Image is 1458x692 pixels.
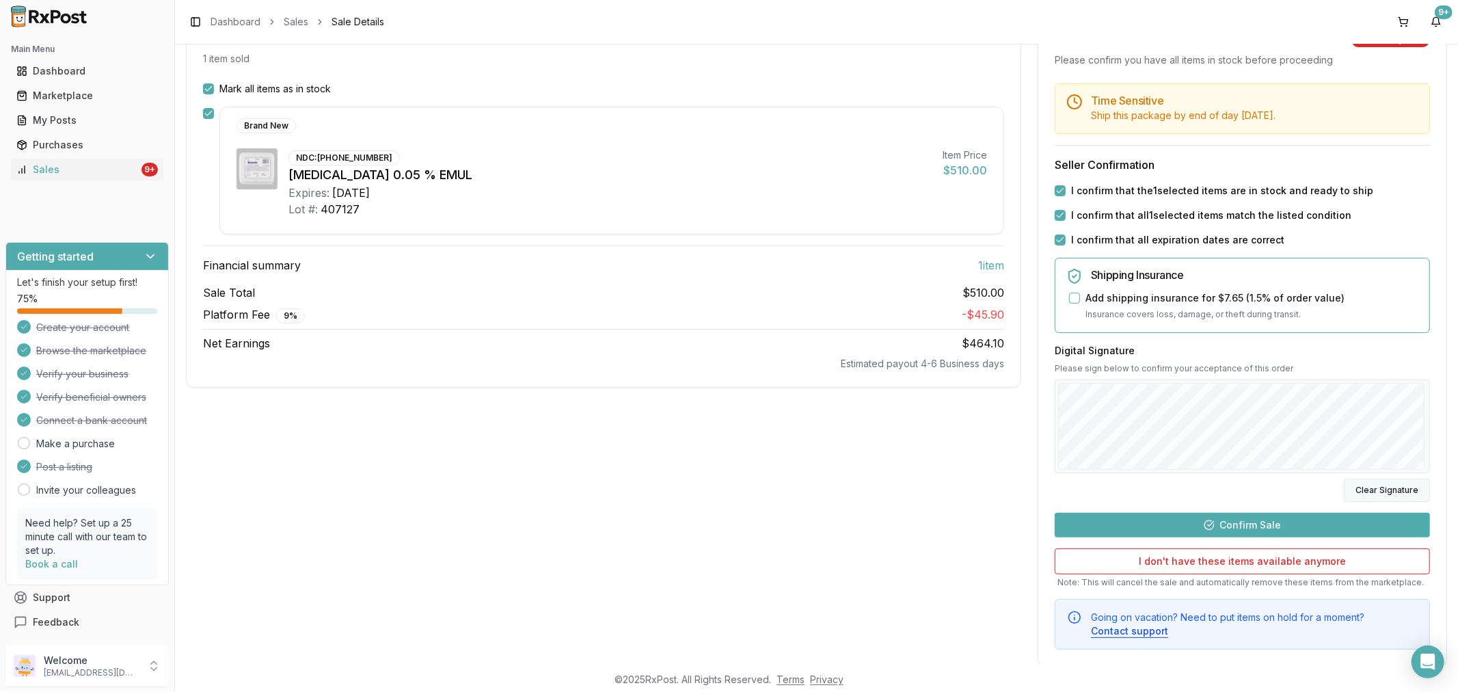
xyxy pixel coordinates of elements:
[1055,548,1430,574] button: I don't have these items available anymore
[1435,5,1453,19] div: 9+
[36,321,129,334] span: Create your account
[1425,11,1447,33] button: 9+
[5,60,169,82] button: Dashboard
[16,163,139,176] div: Sales
[11,44,163,55] h2: Main Menu
[25,558,78,570] a: Book a call
[943,148,987,162] div: Item Price
[1055,513,1430,537] button: Confirm Sale
[943,162,987,178] div: $510.00
[33,615,79,629] span: Feedback
[36,460,92,474] span: Post a listing
[44,654,139,667] p: Welcome
[203,52,249,66] p: 1 item sold
[36,344,146,358] span: Browse the marketplace
[203,357,1004,371] div: Estimated payout 4-6 Business days
[1071,233,1284,247] label: I confirm that all expiration dates are correct
[288,201,318,217] div: Lot #:
[5,610,169,635] button: Feedback
[14,655,36,677] img: User avatar
[1055,344,1430,358] h3: Digital Signature
[17,292,38,306] span: 75 %
[237,148,278,189] img: Restasis 0.05 % EMUL
[288,150,400,165] div: NDC: [PHONE_NUMBER]
[1091,95,1418,106] h5: Time Sensitive
[1055,363,1430,374] p: Please sign below to confirm your acceptance of this order
[962,308,1004,321] span: - $45.90
[203,335,270,351] span: Net Earnings
[203,257,301,274] span: Financial summary
[1091,611,1418,638] div: Going on vacation? Need to put items on hold for a moment?
[36,437,115,451] a: Make a purchase
[288,165,932,185] div: [MEDICAL_DATA] 0.05 % EMUL
[777,674,805,685] a: Terms
[978,257,1004,274] span: 1 item
[11,108,163,133] a: My Posts
[203,284,255,301] span: Sale Total
[321,201,360,217] div: 407127
[1055,157,1430,173] h3: Seller Confirmation
[11,83,163,108] a: Marketplace
[11,133,163,157] a: Purchases
[16,138,158,152] div: Purchases
[44,667,139,678] p: [EMAIL_ADDRESS][DOMAIN_NAME]
[1091,624,1168,638] button: Contact support
[332,15,384,29] span: Sale Details
[1055,577,1430,588] p: Note: This will cancel the sale and automatically remove these items from the marketplace.
[16,89,158,103] div: Marketplace
[17,276,157,289] p: Let's finish your setup first!
[276,308,305,323] div: 9 %
[5,85,169,107] button: Marketplace
[5,159,169,181] button: Sales9+
[332,185,370,201] div: [DATE]
[11,59,163,83] a: Dashboard
[25,516,149,557] p: Need help? Set up a 25 minute call with our team to set up.
[1085,308,1418,321] p: Insurance covers loss, damage, or theft during transit.
[962,336,1004,350] span: $464.10
[36,367,129,381] span: Verify your business
[1071,184,1373,198] label: I confirm that the 1 selected items are in stock and ready to ship
[203,306,305,323] span: Platform Fee
[36,414,147,427] span: Connect a bank account
[219,82,331,96] label: Mark all items as in stock
[16,64,158,78] div: Dashboard
[1091,109,1275,121] span: Ship this package by end of day [DATE] .
[1412,646,1444,678] div: Open Intercom Messenger
[17,248,94,265] h3: Getting started
[36,483,136,497] a: Invite your colleagues
[5,134,169,156] button: Purchases
[11,157,163,182] a: Sales9+
[211,15,260,29] a: Dashboard
[36,390,146,404] span: Verify beneficial owners
[5,109,169,131] button: My Posts
[1091,269,1418,280] h5: Shipping Insurance
[1344,479,1430,502] button: Clear Signature
[16,114,158,127] div: My Posts
[1071,209,1351,222] label: I confirm that all 1 selected items match the listed condition
[288,185,329,201] div: Expires:
[5,585,169,610] button: Support
[1085,291,1345,305] label: Add shipping insurance for $7.65 ( 1.5 % of order value)
[1055,53,1430,67] div: Please confirm you have all items in stock before proceeding
[237,118,296,133] div: Brand New
[141,163,158,176] div: 9+
[962,284,1004,301] span: $510.00
[211,15,384,29] nav: breadcrumb
[810,674,843,685] a: Privacy
[284,15,308,29] a: Sales
[5,5,93,27] img: RxPost Logo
